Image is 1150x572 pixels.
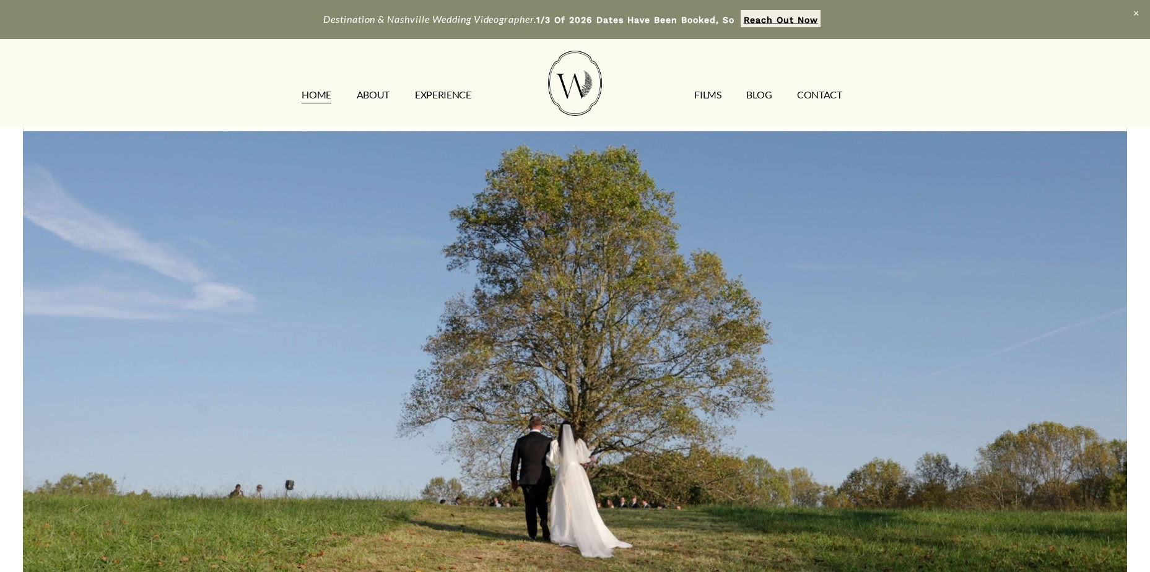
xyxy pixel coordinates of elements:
[694,85,721,105] a: FILMS
[548,51,601,116] img: Wild Fern Weddings
[797,85,842,105] a: CONTACT
[746,85,772,105] a: Blog
[302,85,331,105] a: HOME
[741,10,821,27] a: Reach Out Now
[415,85,471,105] a: EXPERIENCE
[357,85,390,105] a: ABOUT
[744,15,818,25] strong: Reach Out Now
